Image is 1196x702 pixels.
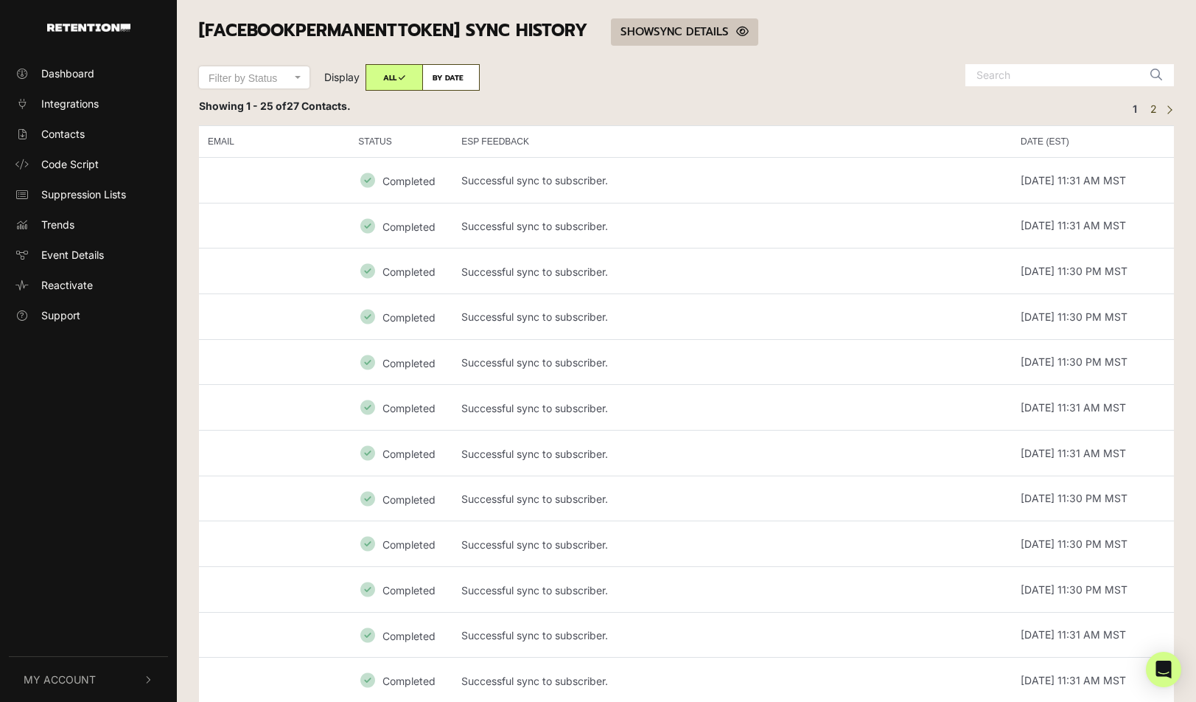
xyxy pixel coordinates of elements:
[41,66,94,81] span: Dashboard
[461,493,608,506] p: Successful sync to subscriber.
[366,64,423,91] label: ALL
[9,657,168,702] button: My Account
[41,307,80,323] span: Support
[324,71,360,83] span: Display
[9,122,168,146] a: Contacts
[382,356,436,369] small: Completed
[452,125,1012,157] th: ESP FEEDBACK
[422,64,480,91] label: BY DATE
[24,672,96,687] span: My Account
[461,266,608,279] p: Successful sync to subscriber.
[1012,476,1174,521] td: [DATE] 11:30 PM MST
[9,152,168,176] a: Code Script
[1012,430,1174,476] td: [DATE] 11:31 AM MST
[9,303,168,327] a: Support
[41,217,74,232] span: Trends
[9,182,168,206] a: Suppression Lists
[1125,98,1174,119] div: Pagination
[41,156,99,172] span: Code Script
[9,212,168,237] a: Trends
[965,64,1142,86] input: Search
[1127,100,1142,117] em: Page 1
[382,448,436,460] small: Completed
[1012,125,1174,157] th: DATE (EST)
[1012,203,1174,249] td: [DATE] 11:31 AM MST
[1012,293,1174,339] td: [DATE] 11:30 PM MST
[9,91,168,116] a: Integrations
[382,538,436,551] small: Completed
[461,675,608,688] p: Successful sync to subscriber.
[1012,612,1174,658] td: [DATE] 11:31 AM MST
[461,357,608,369] p: Successful sync to subscriber.
[41,126,85,142] span: Contacts
[199,18,587,44] span: [FacebookPermanentToken] SYNC HISTORY
[461,448,608,461] p: Successful sync to subscriber.
[199,125,349,157] th: EMAIL
[41,96,99,111] span: Integrations
[382,493,436,505] small: Completed
[461,175,608,187] p: Successful sync to subscriber.
[1145,100,1162,117] a: Page 2
[461,630,608,642] p: Successful sync to subscriber.
[382,220,436,232] small: Completed
[382,311,436,324] small: Completed
[41,247,104,263] span: Event Details
[41,277,93,293] span: Reactivate
[382,402,436,414] small: Completed
[461,403,608,415] p: Successful sync to subscriber.
[620,24,654,40] span: SHOW
[382,675,436,687] small: Completed
[349,125,452,157] th: STATUS
[382,265,436,278] small: Completed
[9,61,168,86] a: Dashboard
[9,273,168,297] a: Reactivate
[461,311,608,324] p: Successful sync to subscriber.
[1012,521,1174,567] td: [DATE] 11:30 PM MST
[461,220,608,233] p: Successful sync to subscriber.
[287,100,351,112] span: 27 Contacts.
[611,18,758,46] a: SHOWSYNC DETAILS
[1012,157,1174,203] td: [DATE] 11:31 AM MST
[209,72,277,84] span: Filter by Status
[41,187,126,202] span: Suppression Lists
[1146,652,1181,687] div: Open Intercom Messenger
[47,24,130,32] img: Retention.com
[1012,339,1174,385] td: [DATE] 11:30 PM MST
[382,629,436,642] small: Completed
[1012,385,1174,431] td: [DATE] 11:31 AM MST
[1012,249,1174,294] td: [DATE] 11:30 PM MST
[461,585,608,597] p: Successful sync to subscriber.
[9,243,168,267] a: Event Details
[199,100,351,112] strong: Showing 1 - 25 of
[382,584,436,597] small: Completed
[461,539,608,552] p: Successful sync to subscriber.
[1012,566,1174,612] td: [DATE] 11:30 PM MST
[382,175,436,187] small: Completed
